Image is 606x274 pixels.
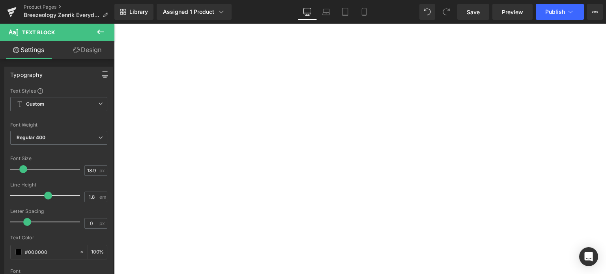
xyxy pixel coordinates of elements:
[22,29,55,35] span: Text Block
[24,12,99,18] span: Breezeology Zenrik Everyday
[10,235,107,240] div: Text Color
[24,4,114,10] a: Product Pages
[99,194,106,199] span: em
[129,8,148,15] span: Library
[579,247,598,266] div: Open Intercom Messenger
[587,4,603,20] button: More
[88,245,107,259] div: %
[317,4,336,20] a: Laptop
[10,156,107,161] div: Font Size
[298,4,317,20] a: Desktop
[10,268,107,274] div: Font
[536,4,584,20] button: Publish
[114,4,153,20] a: New Library
[10,209,107,214] div: Letter Spacing
[502,8,523,16] span: Preview
[438,4,454,20] button: Redo
[336,4,355,20] a: Tablet
[59,41,116,59] a: Design
[25,248,75,256] input: Color
[10,67,43,78] div: Typography
[355,4,374,20] a: Mobile
[10,182,107,188] div: Line Height
[467,8,480,16] span: Save
[163,8,225,16] div: Assigned 1 Product
[26,101,44,108] b: Custom
[545,9,565,15] span: Publish
[10,88,107,94] div: Text Styles
[10,122,107,128] div: Font Weight
[492,4,533,20] a: Preview
[99,168,106,173] span: px
[99,221,106,226] span: px
[419,4,435,20] button: Undo
[17,134,46,140] b: Regular 400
